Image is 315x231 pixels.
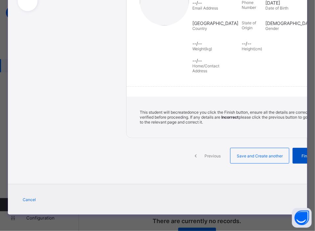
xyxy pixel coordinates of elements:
span: State of Origin [242,20,256,30]
span: Height(cm) [242,46,262,51]
span: Email Address [192,6,218,11]
span: Save and Create another [235,153,284,158]
b: Incorrect [221,115,239,120]
span: Country [192,26,207,31]
span: --/-- [242,41,262,46]
span: Cancel [23,197,36,202]
span: Home/Contact Address [192,63,219,73]
span: Previous [204,153,222,158]
span: --/-- [192,41,238,46]
span: --/-- [192,58,231,63]
span: Gender [265,26,279,31]
span: [GEOGRAPHIC_DATA] [192,20,238,26]
button: Open asap [292,208,312,228]
span: Date of Birth [265,6,288,11]
span: Weight(kg) [192,46,212,51]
